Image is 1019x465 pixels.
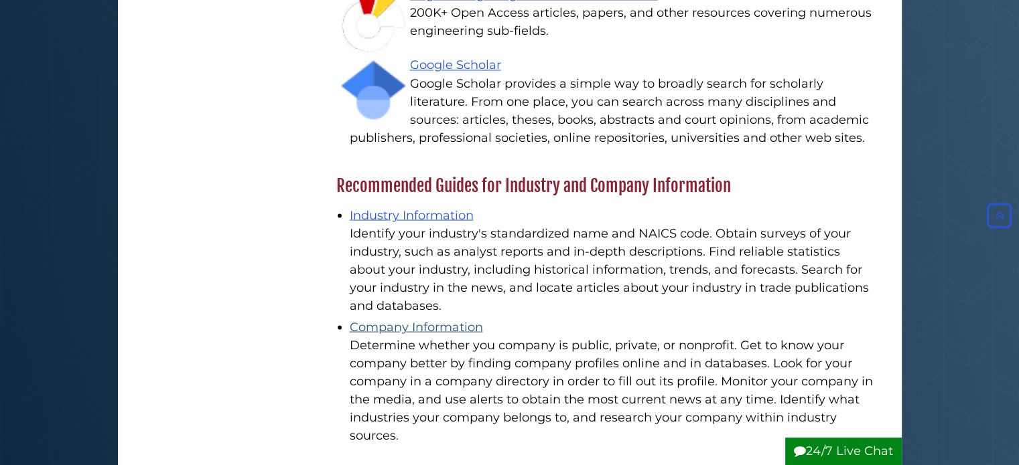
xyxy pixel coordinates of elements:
button: 24/7 Live Chat [785,438,902,465]
div: Determine whether you company is public, private, or nonprofit. Get to know your company better b... [350,336,874,444]
div: Identify your industry's standardized name and NAICS code. Obtain surveys of your industry, such ... [350,224,874,314]
div: Google Scholar provides a simple way to broadly search for scholarly literature. From one place, ... [350,74,874,147]
h2: Recommended Guides for Industry and Company Information [330,175,881,196]
a: Google Scholar [410,58,501,72]
a: Back to Top [983,208,1016,223]
a: Company Information [350,319,483,334]
div: 200K+ Open Access articles, papers, and other resources covering numerous engineering sub-fields. [350,4,874,40]
a: Industry Information [350,207,474,222]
